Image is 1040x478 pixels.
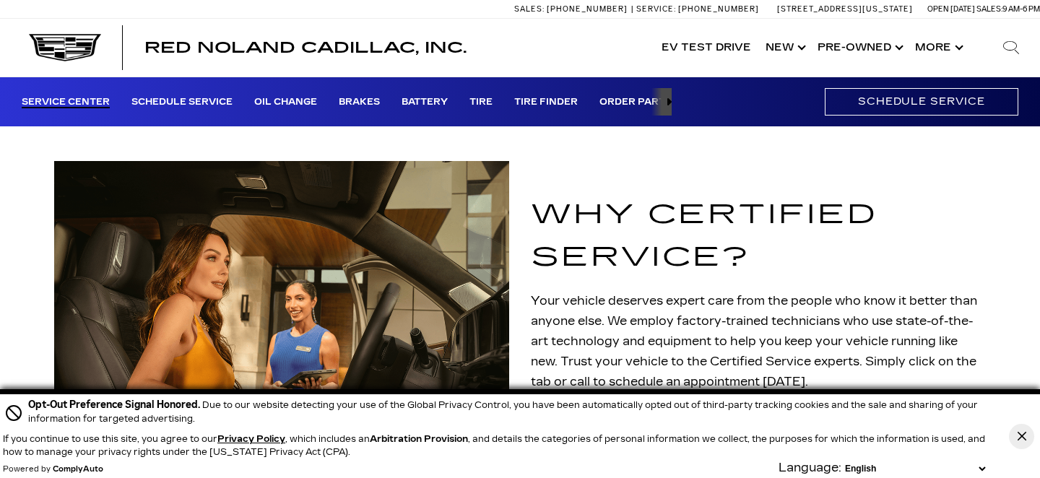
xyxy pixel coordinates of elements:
[779,462,841,474] div: Language:
[217,434,285,444] a: Privacy Policy
[28,397,989,425] div: Due to our website detecting your use of the Global Privacy Control, you have been automatically ...
[531,194,986,279] h1: Why Certified Service?
[339,97,380,108] a: Brakes
[29,34,101,61] img: Cadillac Dark Logo with Cadillac White Text
[825,88,1018,115] a: Schedule Service
[3,434,985,457] p: If you continue to use this site, you agree to our , which includes an , and details the categori...
[54,161,509,464] img: Service technician talking to a man and showing his ipad
[144,39,467,56] span: Red Noland Cadillac, Inc.
[22,97,110,108] a: Service Center
[131,97,233,108] a: Schedule Service
[469,97,493,108] a: Tire
[636,4,676,14] span: Service:
[547,4,628,14] span: [PHONE_NUMBER]
[599,97,672,108] a: Order Parts
[3,465,103,474] div: Powered by
[758,19,810,77] a: New
[514,97,578,108] a: Tire Finder
[841,462,989,475] select: Language Select
[631,5,763,13] a: Service: [PHONE_NUMBER]
[531,291,986,392] p: Your vehicle deserves expert care from the people who know it better than anyone else. We employ ...
[976,4,1002,14] span: Sales:
[1002,4,1040,14] span: 9 AM-6 PM
[144,40,467,55] a: Red Noland Cadillac, Inc.
[927,4,975,14] span: Open [DATE]
[810,19,908,77] a: Pre-Owned
[402,97,448,108] a: Battery
[908,19,968,77] button: More
[777,4,913,14] a: [STREET_ADDRESS][US_STATE]
[254,97,317,108] a: Oil Change
[514,5,631,13] a: Sales: [PHONE_NUMBER]
[28,399,202,411] span: Opt-Out Preference Signal Honored .
[678,4,759,14] span: [PHONE_NUMBER]
[654,19,758,77] a: EV Test Drive
[514,4,545,14] span: Sales:
[1009,424,1034,449] button: Close Button
[370,434,468,444] strong: Arbitration Provision
[53,465,103,474] a: ComplyAuto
